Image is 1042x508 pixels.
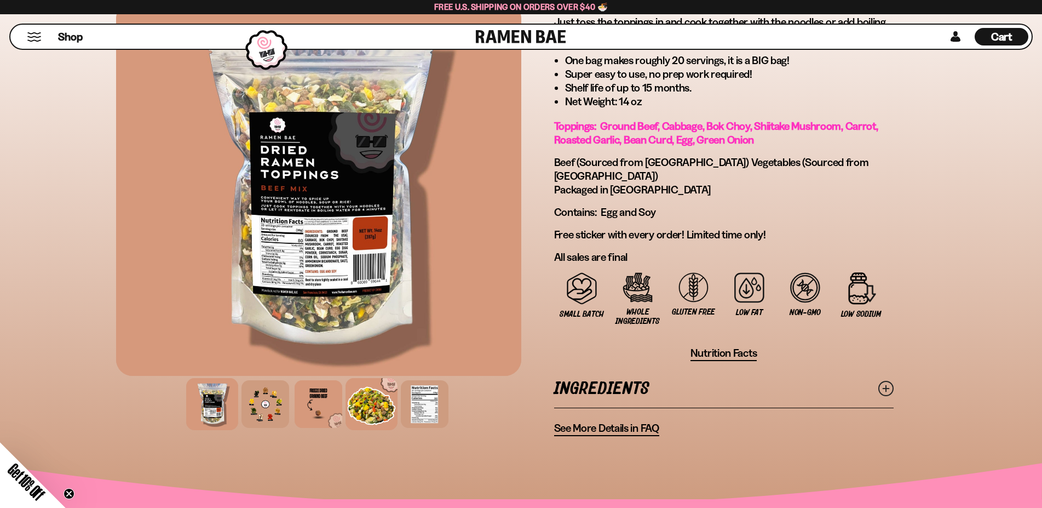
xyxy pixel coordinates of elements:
span: Low Sodium [841,310,882,319]
a: Ingredients [554,370,894,408]
span: Non-GMO [790,308,821,317]
a: Cart [975,25,1028,49]
span: Cart [991,30,1012,43]
a: See More Details in FAQ [554,421,659,436]
li: Shelf life of up to 15 months. [565,81,894,95]
span: See More Details in FAQ [554,421,659,435]
span: Free U.S. Shipping on Orders over $40 🍜 [434,2,608,12]
li: Super easy to use, no prep work required! [565,67,894,81]
span: Gluten Free [672,307,715,317]
p: All sales are final [554,250,894,264]
span: Shop [58,30,83,44]
span: Contains: Egg and Soy [554,206,657,219]
span: Whole Ingredients [615,307,660,326]
span: Low Fat [736,308,762,317]
span: Small Batch [560,310,604,319]
button: Nutrition Facts [690,346,757,361]
li: Net Weight: 14 oz [565,95,894,109]
span: Toppings: Ground Beef, Cabbage, Bok Choy, Shiitake Mushroom, Carrot, Roasted Garlic, Bean Curd, E... [554,119,878,146]
button: Close teaser [64,488,74,499]
a: Shop [58,28,83,45]
span: Free sticker with every order! Limited time only! [554,228,766,241]
li: One bag makes roughly 20 servings, it is a BIG bag! [565,54,894,67]
button: Mobile Menu Trigger [27,32,42,42]
p: Beef (Sourced from [GEOGRAPHIC_DATA]) Vegetables (Sourced from [GEOGRAPHIC_DATA]) Packaged in [GE... [554,156,894,197]
span: Get 10% Off [5,460,48,503]
span: Nutrition Facts [690,346,757,360]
